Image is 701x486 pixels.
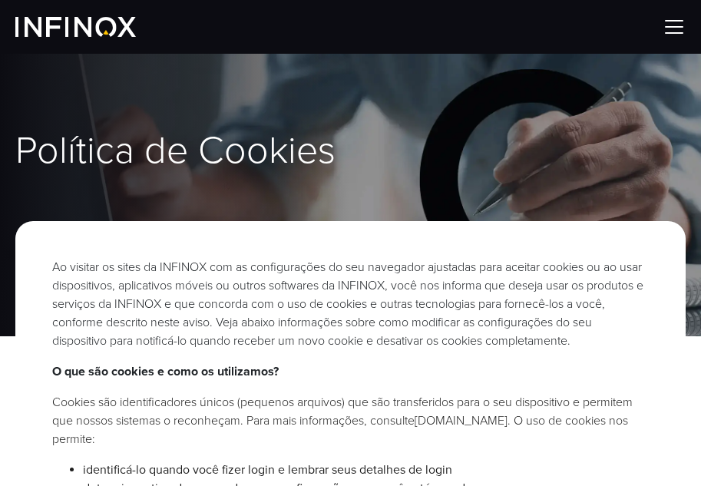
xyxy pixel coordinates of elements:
font: . O uso de cookies nos permite: [52,413,628,447]
a: [DOMAIN_NAME] [415,413,508,428]
font: O que são cookies e como os utilizamos? [52,364,279,379]
font: identificá-lo quando você fizer login e lembrar seus detalhes de login [83,462,452,478]
font: Ao visitar os sites da INFINOX com as configurações do seu navegador ajustadas para aceitar cooki... [52,260,643,349]
font: Política de Cookies [15,127,336,174]
font: Cookies são identificadores únicos (pequenos arquivos) que são transferidos para o seu dispositiv... [52,395,633,428]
